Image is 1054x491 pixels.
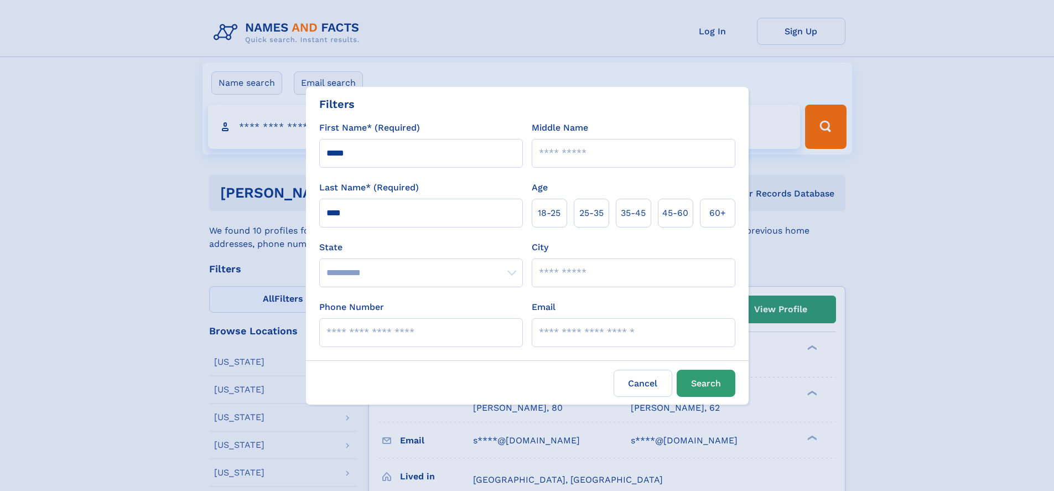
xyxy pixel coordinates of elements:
label: Cancel [614,370,672,397]
label: Middle Name [532,121,588,135]
label: Last Name* (Required) [319,181,419,194]
span: 18‑25 [538,206,560,220]
label: State [319,241,523,254]
label: City [532,241,548,254]
button: Search [677,370,735,397]
span: 25‑35 [579,206,604,220]
label: First Name* (Required) [319,121,420,135]
label: Email [532,301,555,314]
label: Age [532,181,548,194]
span: 45‑60 [662,206,688,220]
span: 35‑45 [621,206,646,220]
label: Phone Number [319,301,384,314]
span: 60+ [709,206,726,220]
div: Filters [319,96,355,112]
